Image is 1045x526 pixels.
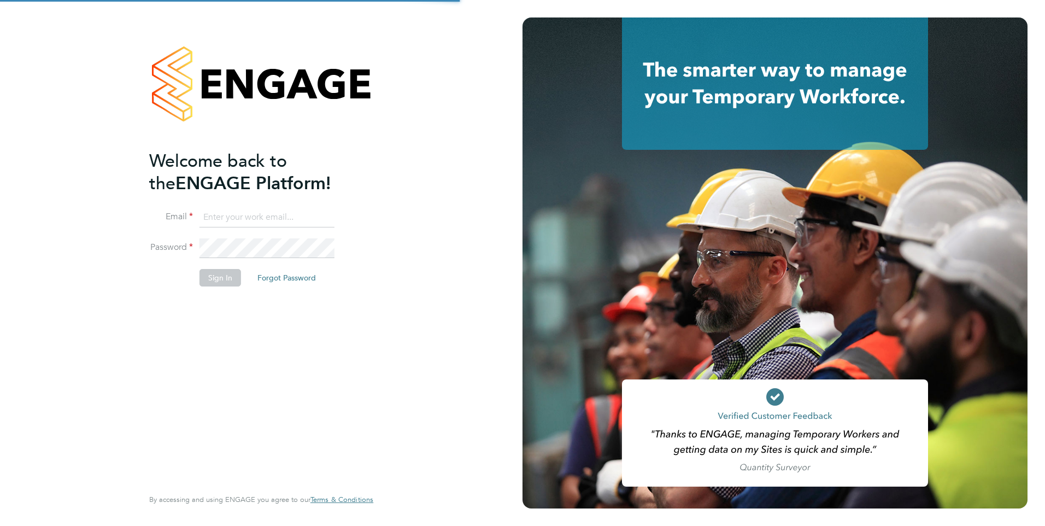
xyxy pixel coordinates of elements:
h2: ENGAGE Platform! [149,150,362,195]
label: Password [149,242,193,253]
button: Sign In [199,269,241,287]
button: Forgot Password [249,269,325,287]
span: Welcome back to the [149,150,287,194]
label: Email [149,211,193,223]
span: By accessing and using ENGAGE you agree to our [149,495,373,504]
a: Terms & Conditions [310,495,373,504]
input: Enter your work email... [199,208,334,227]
